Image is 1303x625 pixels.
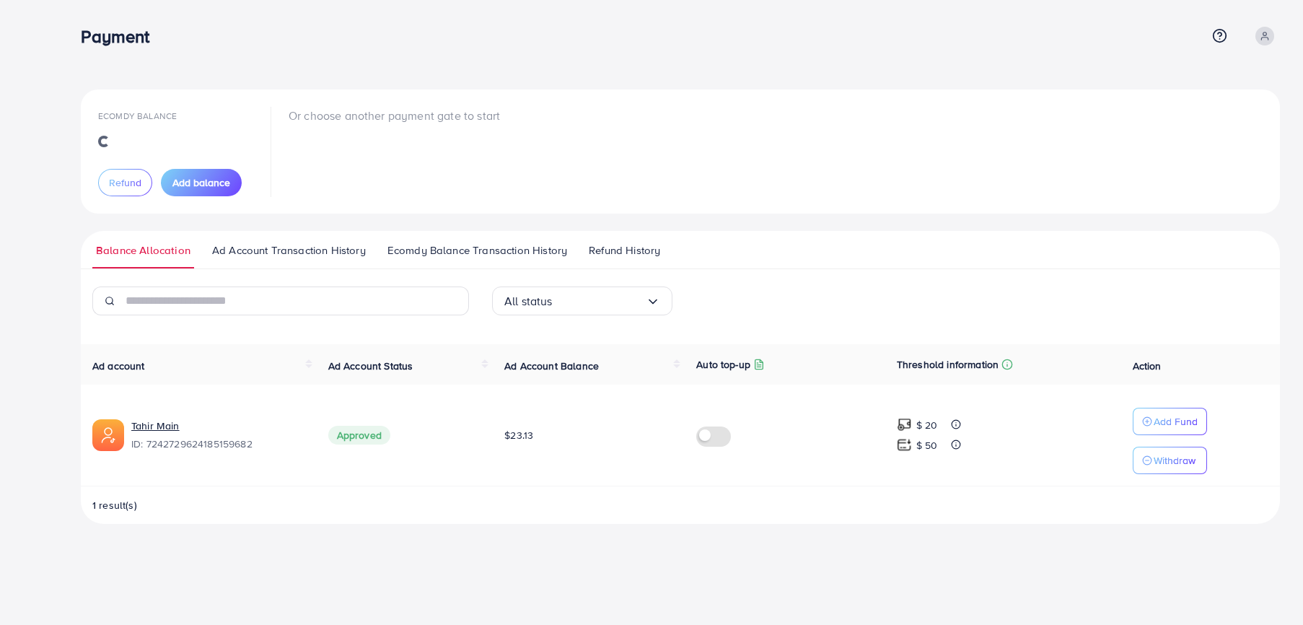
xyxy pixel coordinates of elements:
div: <span class='underline'>Tahir Main</span></br>7242729624185159682 [131,419,305,452]
span: ID: 7242729624185159682 [131,437,305,451]
p: Withdraw [1154,452,1195,469]
span: 1 result(s) [92,498,137,512]
span: Ecomdy Balance Transaction History [387,242,567,258]
span: $23.13 [504,428,533,442]
span: Add balance [172,175,230,190]
a: Tahir Main [131,419,180,433]
span: Refund History [589,242,660,258]
span: Ad Account Balance [504,359,599,373]
img: top-up amount [897,417,912,432]
span: Ad Account Transaction History [212,242,366,258]
p: $ 20 [916,416,938,434]
p: Add Fund [1154,413,1198,430]
button: Refund [98,169,152,196]
p: Auto top-up [696,356,750,373]
div: Search for option [492,287,672,315]
span: Balance Allocation [96,242,190,258]
span: Approved [328,426,390,445]
span: All status [504,290,553,312]
h3: Payment [81,26,161,47]
p: Or choose another payment gate to start [289,107,500,124]
p: Threshold information [897,356,999,373]
span: Ad account [92,359,145,373]
img: ic-ads-acc.e4c84228.svg [92,419,124,451]
input: Search for option [553,290,646,312]
span: Action [1133,359,1162,373]
p: $ 50 [916,437,938,454]
button: Add balance [161,169,242,196]
span: Refund [109,175,141,190]
span: Ecomdy Balance [98,110,177,122]
button: Withdraw [1133,447,1207,474]
button: Add Fund [1133,408,1207,435]
img: top-up amount [897,437,912,453]
span: Ad Account Status [328,359,413,373]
